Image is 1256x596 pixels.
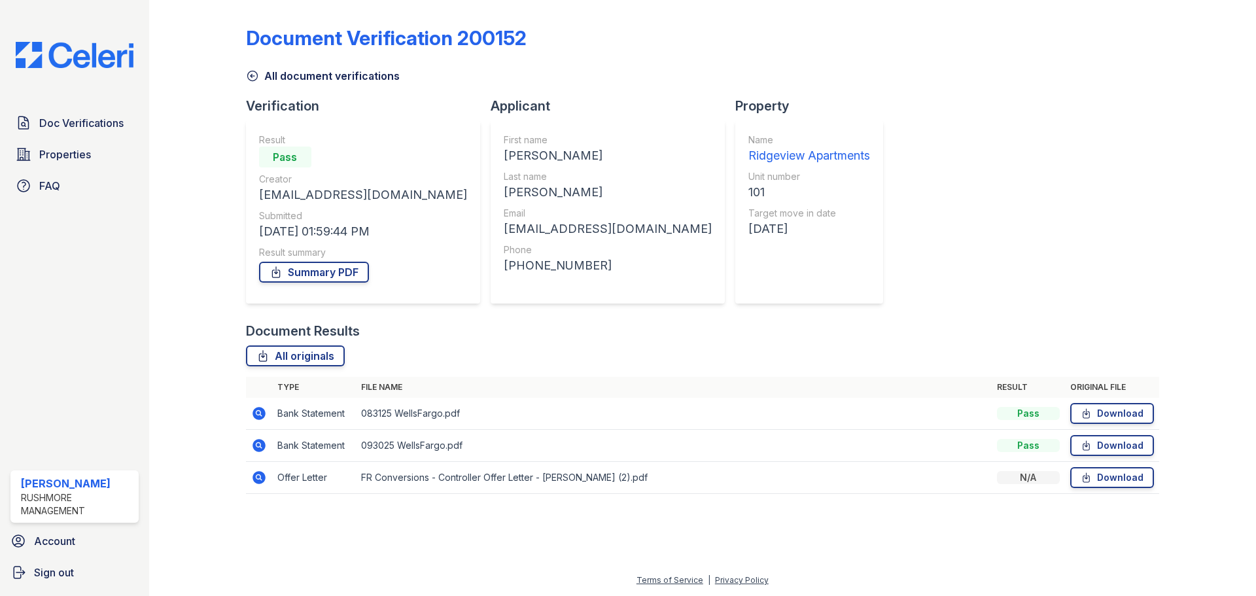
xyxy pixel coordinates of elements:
[735,97,894,115] div: Property
[272,377,356,398] th: Type
[1070,435,1154,456] a: Download
[5,42,144,68] img: CE_Logo_Blue-a8612792a0a2168367f1c8372b55b34899dd931a85d93a1a3d3e32e68fde9ad4.png
[259,222,467,241] div: [DATE] 01:59:44 PM
[259,209,467,222] div: Submitted
[246,68,400,84] a: All document verifications
[748,170,870,183] div: Unit number
[21,476,133,491] div: [PERSON_NAME]
[997,471,1060,484] div: N/A
[259,173,467,186] div: Creator
[356,462,992,494] td: FR Conversions - Controller Offer Letter - [PERSON_NAME] (2).pdf
[637,575,703,585] a: Terms of Service
[246,322,360,340] div: Document Results
[246,26,527,50] div: Document Verification 200152
[491,97,735,115] div: Applicant
[272,430,356,462] td: Bank Statement
[259,246,467,259] div: Result summary
[748,183,870,202] div: 101
[504,243,712,256] div: Phone
[708,575,710,585] div: |
[1065,377,1159,398] th: Original file
[34,533,75,549] span: Account
[504,256,712,275] div: [PHONE_NUMBER]
[21,491,133,517] div: Rushmore Management
[246,97,491,115] div: Verification
[356,430,992,462] td: 093025 WellsFargo.pdf
[39,178,60,194] span: FAQ
[10,110,139,136] a: Doc Verifications
[259,262,369,283] a: Summary PDF
[246,345,345,366] a: All originals
[39,115,124,131] span: Doc Verifications
[356,377,992,398] th: File name
[10,141,139,167] a: Properties
[34,565,74,580] span: Sign out
[272,462,356,494] td: Offer Letter
[259,147,311,167] div: Pass
[992,377,1065,398] th: Result
[1070,403,1154,424] a: Download
[997,407,1060,420] div: Pass
[504,133,712,147] div: First name
[504,207,712,220] div: Email
[504,220,712,238] div: [EMAIL_ADDRESS][DOMAIN_NAME]
[356,398,992,430] td: 083125 WellsFargo.pdf
[748,133,870,147] div: Name
[259,186,467,204] div: [EMAIL_ADDRESS][DOMAIN_NAME]
[748,220,870,238] div: [DATE]
[5,528,144,554] a: Account
[748,207,870,220] div: Target move in date
[504,170,712,183] div: Last name
[10,173,139,199] a: FAQ
[5,559,144,586] a: Sign out
[504,147,712,165] div: [PERSON_NAME]
[39,147,91,162] span: Properties
[715,575,769,585] a: Privacy Policy
[748,133,870,165] a: Name Ridgeview Apartments
[272,398,356,430] td: Bank Statement
[504,183,712,202] div: [PERSON_NAME]
[1070,467,1154,488] a: Download
[748,147,870,165] div: Ridgeview Apartments
[997,439,1060,452] div: Pass
[259,133,467,147] div: Result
